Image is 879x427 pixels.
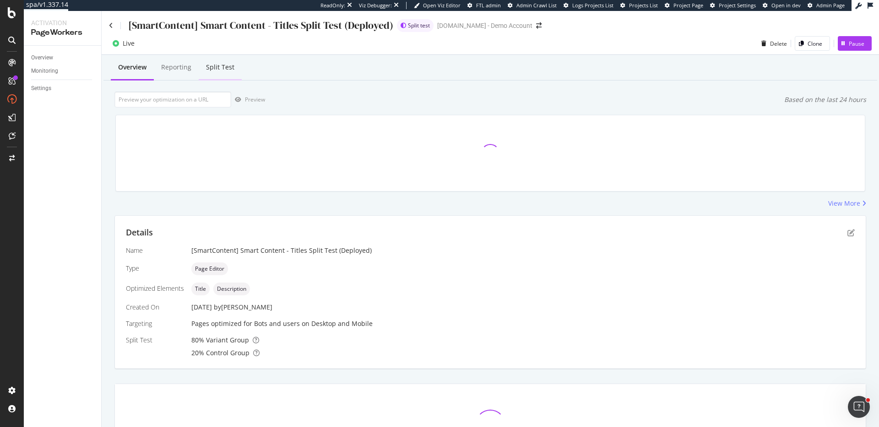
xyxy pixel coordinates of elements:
div: Name [126,246,184,255]
div: [SmartContent] Smart Content - Titles Split Test (Deployed) [191,246,855,255]
div: Activation [31,18,94,27]
div: Bots and users [254,319,300,328]
span: Open in dev [771,2,801,9]
div: Monitoring [31,66,58,76]
span: Title [195,286,206,292]
div: Viz Debugger: [359,2,392,9]
div: 20 % Control Group [191,348,855,358]
a: FTL admin [467,2,501,9]
span: Split test [408,23,430,28]
div: Details [126,227,153,239]
span: Page Editor [195,266,224,272]
div: Live [123,39,135,48]
div: arrow-right-arrow-left [536,22,542,29]
a: View More [828,199,866,208]
button: Clone [795,36,830,51]
div: Reporting [161,63,191,72]
div: 80 % Variant Group [191,336,855,345]
div: Clone [808,40,822,48]
span: Projects List [629,2,658,9]
div: Preview [245,96,265,103]
div: PageWorkers [31,27,94,38]
div: Overview [118,63,146,72]
button: Preview [231,92,265,107]
span: FTL admin [476,2,501,9]
button: Delete [758,36,787,51]
div: neutral label [213,283,250,295]
a: Logs Projects List [564,2,613,9]
div: Overview [31,53,53,63]
span: Description [217,286,246,292]
div: Desktop and Mobile [311,319,373,328]
div: ReadOnly: [320,2,345,9]
a: Project Settings [710,2,756,9]
a: Project Page [665,2,703,9]
div: Pause [849,40,864,48]
div: Pages optimized for on [191,319,855,328]
div: pen-to-square [847,229,855,236]
a: Admin Page [808,2,845,9]
div: Targeting [126,319,184,328]
div: Type [126,264,184,273]
div: Delete [770,40,787,48]
button: Pause [838,36,872,51]
div: Created On [126,303,184,312]
span: Admin Crawl List [516,2,557,9]
div: neutral label [191,262,228,275]
iframe: Intercom live chat [848,396,870,418]
div: by [PERSON_NAME] [214,303,272,312]
div: Split Test [126,336,184,345]
div: [SmartContent] Smart Content - Titles Split Test (Deployed) [128,18,393,32]
a: Click to go back [109,22,113,29]
a: Overview [31,53,95,63]
span: Logs Projects List [572,2,613,9]
a: Admin Crawl List [508,2,557,9]
a: Settings [31,84,95,93]
div: Based on the last 24 hours [784,95,866,104]
div: Split Test [206,63,234,72]
a: Monitoring [31,66,95,76]
span: Project Page [673,2,703,9]
div: [DOMAIN_NAME] - Demo Account [437,21,532,30]
div: View More [828,199,860,208]
div: brand label [397,19,434,32]
a: Projects List [620,2,658,9]
span: Admin Page [816,2,845,9]
a: Open Viz Editor [414,2,461,9]
input: Preview your optimization on a URL [114,91,231,107]
a: Open in dev [763,2,801,9]
div: Optimized Elements [126,284,184,293]
div: Settings [31,84,51,93]
div: neutral label [191,283,210,295]
span: Project Settings [719,2,756,9]
span: Open Viz Editor [423,2,461,9]
div: [DATE] [191,303,855,312]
